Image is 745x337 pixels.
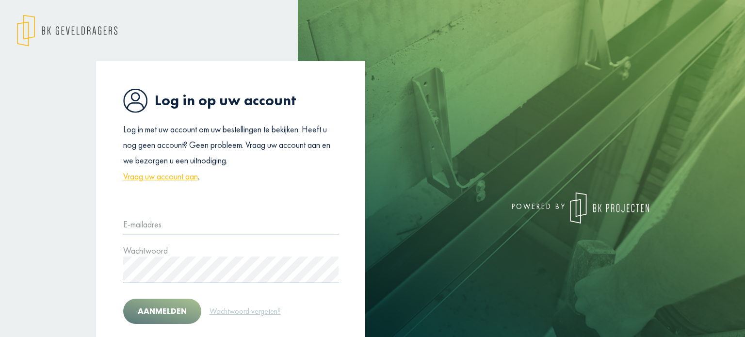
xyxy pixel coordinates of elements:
img: icon [123,88,147,113]
a: Wachtwoord vergeten? [209,305,281,318]
p: Log in met uw account om uw bestellingen te bekijken. Heeft u nog geen account? Geen probleem. Vr... [123,122,339,185]
div: powered by [380,193,649,224]
button: Aanmelden [123,299,201,324]
h1: Log in op uw account [123,88,339,113]
img: logo [570,193,649,224]
a: Vraag uw account aan [123,169,198,184]
img: logo [17,15,117,47]
label: Wachtwoord [123,243,168,258]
